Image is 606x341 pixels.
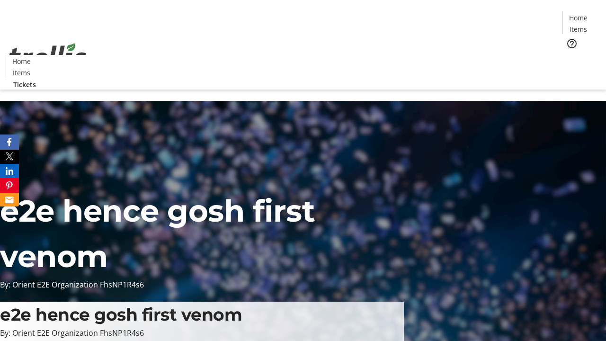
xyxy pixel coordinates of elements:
[570,55,593,65] span: Tickets
[563,13,593,23] a: Home
[6,68,36,78] a: Items
[569,13,588,23] span: Home
[13,68,30,78] span: Items
[562,55,600,65] a: Tickets
[563,24,593,34] a: Items
[6,56,36,66] a: Home
[12,56,31,66] span: Home
[6,33,90,80] img: Orient E2E Organization FhsNP1R4s6's Logo
[13,80,36,90] span: Tickets
[6,80,44,90] a: Tickets
[562,34,581,53] button: Help
[570,24,587,34] span: Items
